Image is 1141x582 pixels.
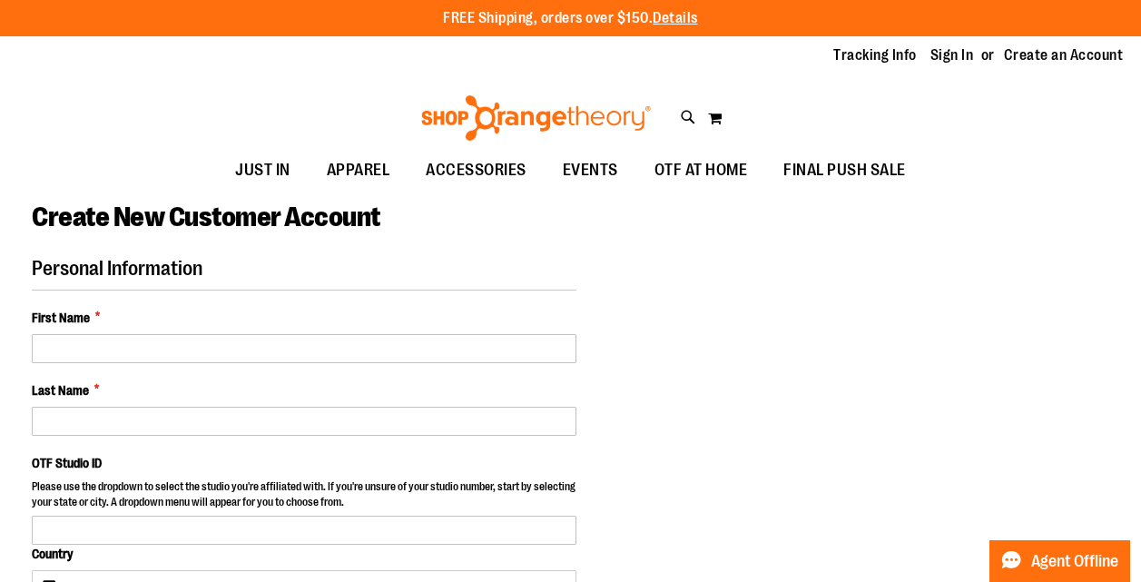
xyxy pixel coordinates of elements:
span: EVENTS [563,150,618,191]
a: APPAREL [309,150,408,192]
span: Country [32,547,73,561]
span: Create New Customer Account [32,202,380,232]
a: ACCESSORIES [408,150,545,192]
a: EVENTS [545,150,636,192]
img: Shop Orangetheory [418,95,654,141]
a: Details [653,10,698,26]
span: OTF AT HOME [654,150,748,191]
span: APPAREL [327,150,390,191]
a: JUST IN [217,150,309,192]
span: First Name [32,309,90,327]
a: Tracking Info [833,45,917,65]
a: OTF AT HOME [636,150,766,192]
p: Please use the dropdown to select the studio you're affiliated with. If you're unsure of your stu... [32,479,576,515]
span: Last Name [32,381,89,400]
span: ACCESSORIES [426,150,526,191]
p: FREE Shipping, orders over $150. [443,8,698,29]
button: Agent Offline [989,540,1130,582]
span: JUST IN [235,150,290,191]
a: FINAL PUSH SALE [765,150,924,192]
a: Create an Account [1004,45,1124,65]
a: Sign In [930,45,974,65]
span: Agent Offline [1031,553,1118,570]
span: FINAL PUSH SALE [783,150,906,191]
span: OTF Studio ID [32,456,102,470]
span: Personal Information [32,257,202,280]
